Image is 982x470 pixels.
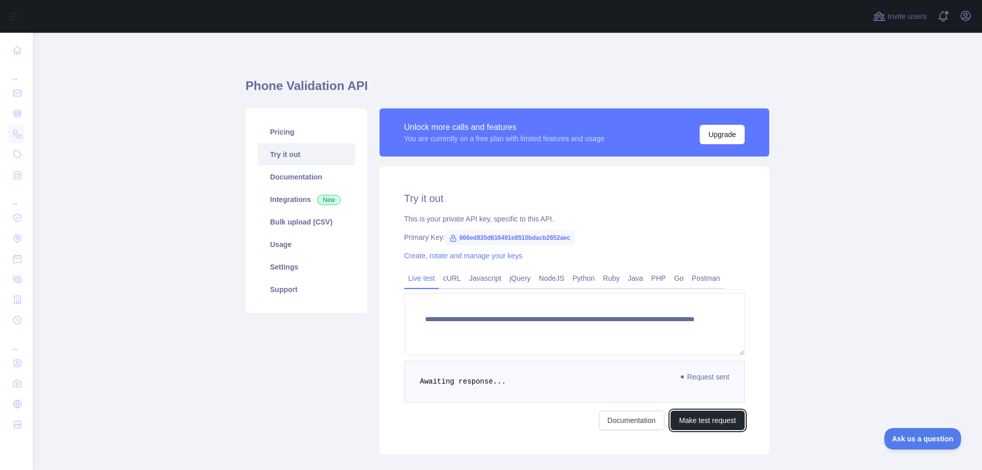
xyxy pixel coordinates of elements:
button: Make test request [671,411,745,430]
a: jQuery [505,270,534,286]
a: Go [670,270,688,286]
a: Create, rotate and manage your keys [404,252,522,260]
a: PHP [647,270,670,286]
button: Invite users [871,8,929,25]
a: Pricing [258,121,355,143]
a: Python [568,270,599,286]
div: ... [8,186,25,207]
span: Awaiting response... [420,377,506,386]
span: New [317,195,341,205]
h2: Try it out [404,191,745,206]
iframe: Toggle Customer Support [884,428,962,450]
a: Live test [404,270,439,286]
a: Postman [688,270,724,286]
a: Java [624,270,648,286]
div: Unlock more calls and features [404,121,605,133]
a: Javascript [465,270,505,286]
a: Ruby [599,270,624,286]
div: Primary Key: [404,232,745,242]
div: ... [8,331,25,352]
a: cURL [439,270,465,286]
div: You are currently on a free plan with limited features and usage [404,133,605,144]
span: Request sent [676,371,735,383]
a: Support [258,278,355,301]
span: 666ed835d616491e8510bdacb2652aec [445,230,574,245]
h1: Phone Validation API [245,78,769,102]
a: Bulk upload (CSV) [258,211,355,233]
a: Try it out [258,143,355,166]
div: This is your private API key, specific to this API. [404,214,745,224]
a: Documentation [258,166,355,188]
a: Integrations New [258,188,355,211]
a: Usage [258,233,355,256]
span: Invite users [887,11,927,23]
a: Settings [258,256,355,278]
div: ... [8,61,25,82]
a: NodeJS [534,270,568,286]
button: Upgrade [700,125,745,144]
a: Documentation [599,411,664,430]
